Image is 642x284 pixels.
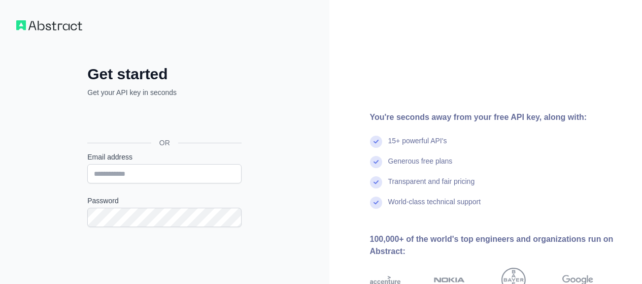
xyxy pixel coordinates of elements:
[82,109,245,131] iframe: “使用 Google 账号登录”按钮
[370,233,626,258] div: 100,000+ of the world's top engineers and organizations run on Abstract:
[388,136,447,156] div: 15+ powerful API's
[87,87,242,98] p: Get your API key in seconds
[16,20,82,30] img: Workflow
[388,156,453,176] div: Generous free plans
[87,239,242,279] iframe: reCAPTCHA
[87,65,242,83] h2: Get started
[370,197,382,209] img: check mark
[370,156,382,168] img: check mark
[388,197,481,217] div: World-class technical support
[370,176,382,188] img: check mark
[388,176,475,197] div: Transparent and fair pricing
[370,111,626,123] div: You're seconds away from your free API key, along with:
[151,138,178,148] span: OR
[370,136,382,148] img: check mark
[87,196,242,206] label: Password
[87,152,242,162] label: Email address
